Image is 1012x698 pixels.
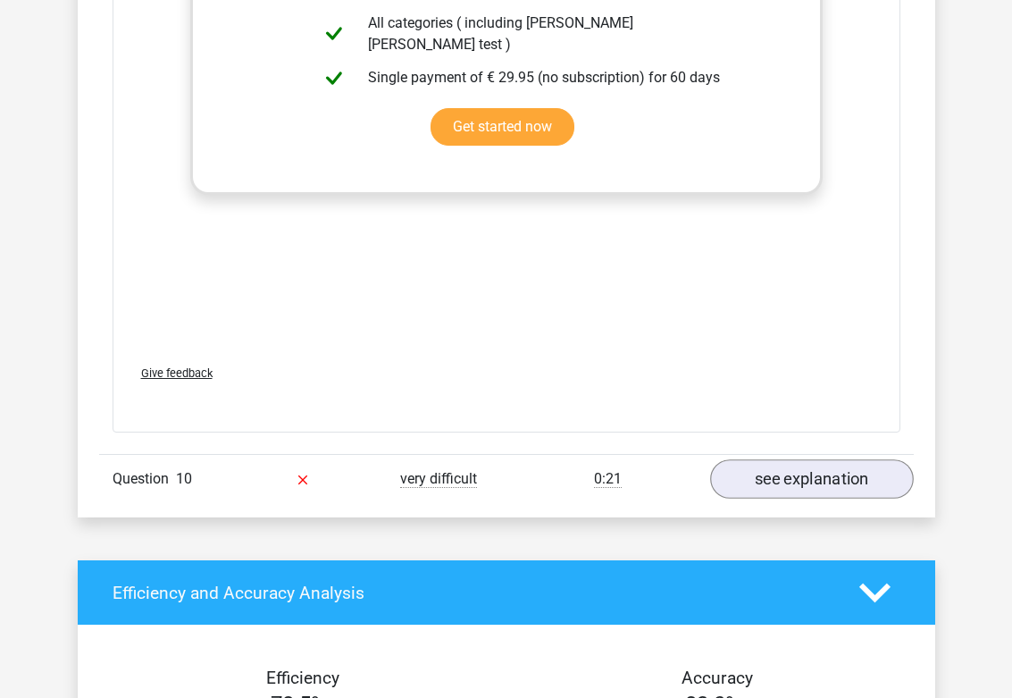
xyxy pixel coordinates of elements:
[176,470,192,487] span: 10
[431,108,574,146] a: Get started now
[141,366,213,380] span: Give feedback
[710,459,914,499] a: see explanation
[113,668,493,688] h4: Efficiency
[400,470,477,488] span: very difficult
[113,583,832,603] h4: Efficiency and Accuracy Analysis
[594,470,622,488] span: 0:21
[527,668,907,688] h4: Accuracy
[113,468,176,490] span: Question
